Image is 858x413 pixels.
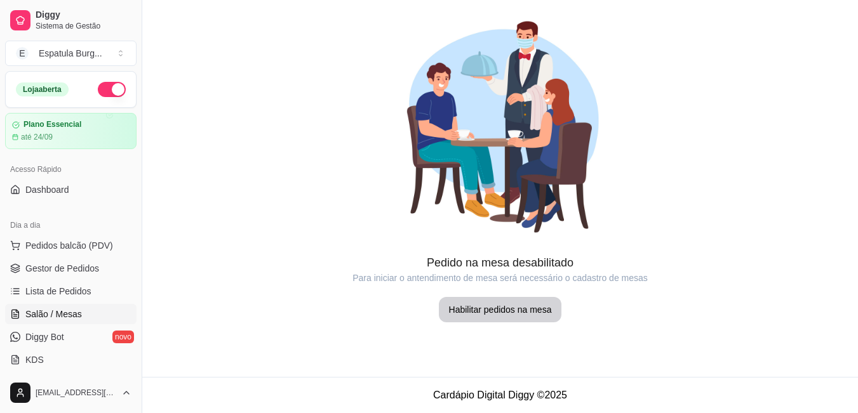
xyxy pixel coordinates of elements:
[36,21,131,31] span: Sistema de Gestão
[36,388,116,398] span: [EMAIL_ADDRESS][DOMAIN_NAME]
[25,262,99,275] span: Gestor de Pedidos
[25,308,82,320] span: Salão / Mesas
[5,159,137,180] div: Acesso Rápido
[16,47,29,60] span: E
[142,254,858,272] article: Pedido na mesa desabilitado
[5,281,137,301] a: Lista de Pedidos
[39,47,102,60] div: Espatula Burg ...
[5,180,137,200] a: Dashboard
[23,120,81,129] article: Plano Essencial
[25,353,44,366] span: KDS
[5,5,137,36] a: DiggySistema de Gestão
[5,327,137,347] a: Diggy Botnovo
[5,235,137,256] button: Pedidos balcão (PDV)
[5,304,137,324] a: Salão / Mesas
[5,377,137,408] button: [EMAIL_ADDRESS][DOMAIN_NAME]
[98,82,126,97] button: Alterar Status
[25,239,113,252] span: Pedidos balcão (PDV)
[25,331,64,343] span: Diggy Bot
[5,350,137,370] a: KDS
[142,377,858,413] footer: Cardápio Digital Diggy © 2025
[142,272,858,284] article: Para iniciar o antendimento de mesa será necessário o cadastro de mesas
[5,258,137,279] a: Gestor de Pedidos
[36,10,131,21] span: Diggy
[5,215,137,235] div: Dia a dia
[21,132,53,142] article: até 24/09
[5,113,137,149] a: Plano Essencialaté 24/09
[5,41,137,66] button: Select a team
[25,285,91,298] span: Lista de Pedidos
[16,82,69,96] div: Loja aberta
[439,297,562,322] button: Habilitar pedidos na mesa
[25,183,69,196] span: Dashboard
